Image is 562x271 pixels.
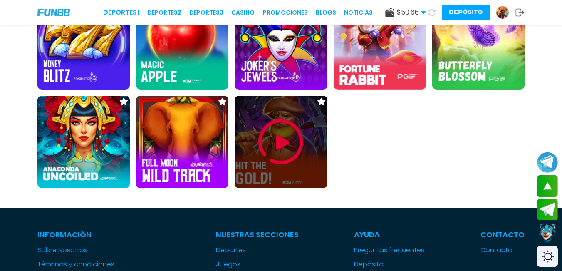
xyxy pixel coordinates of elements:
[354,245,425,255] a: Preguntas frecuentes
[189,8,223,17] a: Deportes3
[37,259,160,269] a: Términos y condiciones
[103,7,139,17] a: Deportes1
[496,6,515,19] a: Avatar
[354,259,425,269] a: Depósito
[480,229,525,240] p: Contacto
[344,8,373,17] a: NOTICIAS
[480,245,525,255] a: Contacto
[537,152,558,173] button: Join telegram channel
[537,222,558,244] button: Contact customer service
[37,229,160,240] p: Información
[216,245,299,255] a: Deportes
[316,8,336,17] a: BLOGS
[216,259,240,269] button: Juegos
[496,6,509,19] img: Avatar
[537,199,558,221] button: Join telegram
[263,8,308,17] a: Promociones
[216,229,299,240] p: Nuestras Secciones
[37,96,130,188] img: Anaconda Uncoiled
[37,245,160,255] a: Sobre Nosotros
[397,7,426,17] span: $ 50.66
[256,117,306,167] img: Play Game
[537,175,558,197] button: scroll up
[147,8,181,17] a: Deportes2
[37,9,70,16] img: Company Logo
[354,229,425,240] p: Ayuda
[136,96,228,188] img: Full Moon: Wild Track
[537,246,558,267] div: Switch theme
[442,5,490,20] button: Depósito
[231,8,255,17] a: CASINO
